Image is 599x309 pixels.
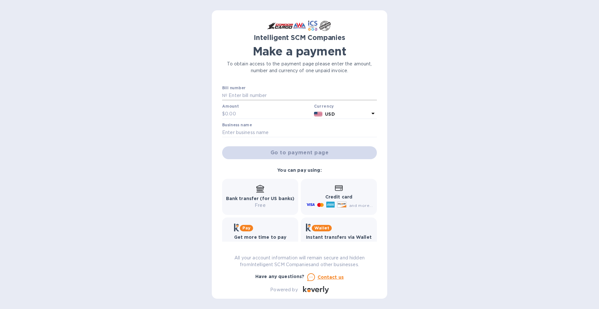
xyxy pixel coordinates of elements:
b: Instant transfers via Wallet [306,235,372,240]
p: № [222,92,227,99]
span: and more... [349,203,373,208]
p: Powered by [270,286,298,293]
b: Credit card [325,194,352,199]
p: $ [222,111,225,117]
p: All your account information will remain secure and hidden from Intelligent SCM Companies and oth... [222,255,377,268]
u: Contact us [318,275,344,280]
label: Business name [222,123,252,127]
b: Pay [242,226,250,230]
b: Bank transfer (for US banks) [226,196,295,201]
input: Enter business name [222,128,377,138]
p: Free [226,202,295,209]
label: Bill number [222,86,245,90]
input: Enter bill number [227,91,377,101]
p: To obtain access to the payment page please enter the amount, number and currency of one unpaid i... [222,61,377,74]
label: Amount [222,105,239,109]
b: Have any questions? [255,274,305,279]
h1: Make a payment [222,44,377,58]
b: Intelligent SCM Companies [254,34,345,42]
img: USD [314,112,323,116]
p: Free [306,241,372,247]
b: Currency [314,104,334,109]
input: 0.00 [225,109,311,119]
b: USD [325,111,335,117]
p: Up to 12 weeks [234,241,287,247]
b: Wallet [314,226,329,230]
b: You can pay using: [277,168,321,173]
b: Get more time to pay [234,235,287,240]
